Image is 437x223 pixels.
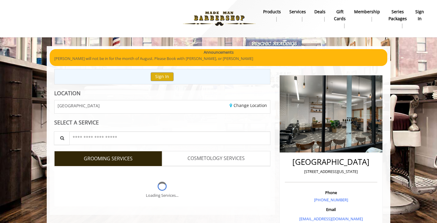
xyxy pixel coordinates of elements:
span: GROOMING SERVICES [84,155,133,163]
h2: [GEOGRAPHIC_DATA] [286,158,376,166]
a: MembershipMembership [350,8,384,23]
button: Sign In [151,72,174,81]
a: Series packagesSeries packages [384,8,411,30]
h3: Email [286,207,376,212]
b: Series packages [388,8,407,22]
div: Loading Services... [146,192,178,199]
b: sign in [415,8,424,22]
b: Deals [314,8,325,15]
a: Change Location [230,102,267,108]
p: [STREET_ADDRESS][US_STATE] [286,168,376,175]
img: Made Man Barbershop logo [178,2,261,35]
b: Announcements [204,49,234,55]
p: [PERSON_NAME] will not be in for the month of August. Please Book with [PERSON_NAME], or [PERSON_... [54,55,383,62]
a: ServicesServices [285,8,310,23]
b: Services [289,8,306,15]
a: sign insign in [411,8,428,23]
a: DealsDeals [310,8,330,23]
span: [GEOGRAPHIC_DATA] [58,103,100,108]
b: gift cards [334,8,346,22]
div: SELECT A SERVICE [54,120,270,125]
a: Gift cardsgift cards [330,8,350,30]
a: [PHONE_NUMBER] [314,197,348,203]
a: [EMAIL_ADDRESS][DOMAIN_NAME] [299,216,363,221]
div: Grooming services [54,166,270,206]
button: Service Search [54,131,70,145]
span: COSMETOLOGY SERVICES [187,155,245,162]
h3: Phone [286,190,376,195]
a: Productsproducts [259,8,285,23]
b: products [263,8,281,15]
b: Membership [354,8,380,15]
b: LOCATION [54,90,80,97]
